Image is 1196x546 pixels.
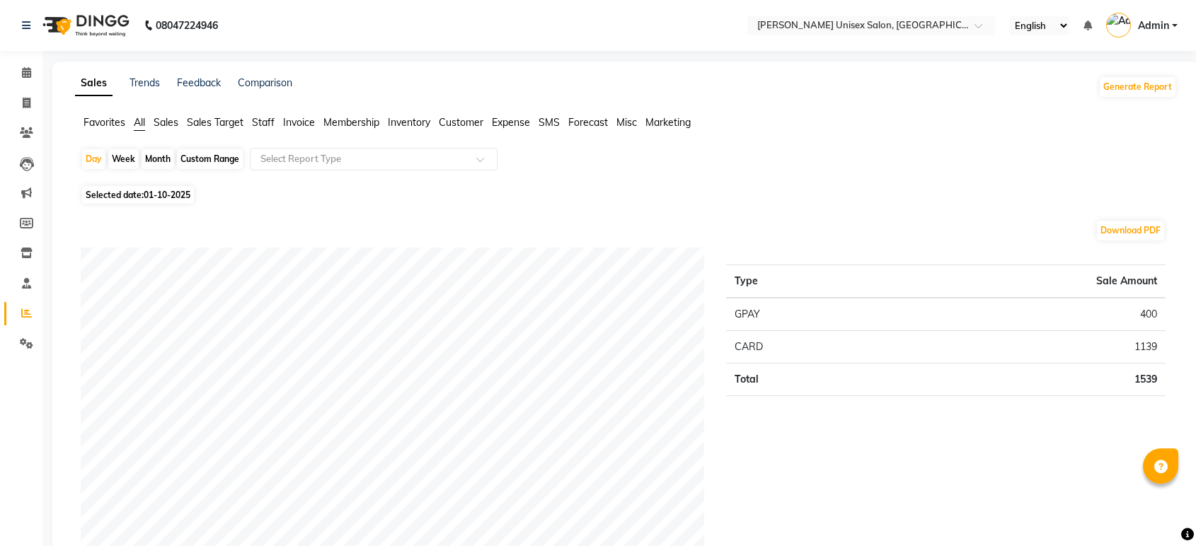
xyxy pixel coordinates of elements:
[84,116,125,129] span: Favorites
[539,116,560,129] span: SMS
[323,116,379,129] span: Membership
[887,364,1166,396] td: 1539
[568,116,608,129] span: Forecast
[187,116,243,129] span: Sales Target
[726,364,888,396] td: Total
[388,116,430,129] span: Inventory
[726,265,888,298] th: Type
[1097,221,1164,240] button: Download PDF
[645,116,691,129] span: Marketing
[130,76,160,89] a: Trends
[156,6,218,45] b: 08047224946
[36,6,133,45] img: logo
[283,116,315,129] span: Invoice
[252,116,275,129] span: Staff
[1137,489,1182,532] iframe: chat widget
[82,149,105,169] div: Day
[616,116,637,129] span: Misc
[887,331,1166,364] td: 1139
[238,76,292,89] a: Comparison
[1106,13,1131,37] img: Admin
[144,190,190,200] span: 01-10-2025
[1100,77,1175,97] button: Generate Report
[82,186,194,204] span: Selected date:
[108,149,139,169] div: Week
[134,116,145,129] span: All
[439,116,483,129] span: Customer
[492,116,530,129] span: Expense
[726,331,888,364] td: CARD
[726,298,888,331] td: GPAY
[75,71,113,96] a: Sales
[142,149,174,169] div: Month
[177,149,243,169] div: Custom Range
[177,76,221,89] a: Feedback
[887,265,1166,298] th: Sale Amount
[887,298,1166,331] td: 400
[1138,18,1169,33] span: Admin
[154,116,178,129] span: Sales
